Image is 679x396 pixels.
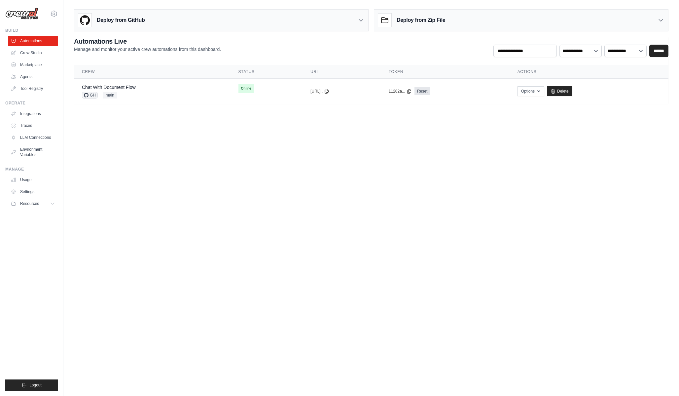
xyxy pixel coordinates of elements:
[5,379,58,391] button: Logout
[78,14,91,27] img: GitHub Logo
[5,167,58,172] div: Manage
[8,83,58,94] a: Tool Registry
[8,186,58,197] a: Settings
[29,382,42,388] span: Logout
[303,65,381,79] th: URL
[518,86,544,96] button: Options
[74,37,221,46] h2: Automations Live
[231,65,303,79] th: Status
[97,16,145,24] h3: Deploy from GitHub
[547,86,572,96] a: Delete
[5,28,58,33] div: Build
[414,87,430,95] a: Reset
[5,8,38,20] img: Logo
[8,198,58,209] button: Resources
[389,89,412,94] button: 11282a...
[397,16,445,24] h3: Deploy from Zip File
[5,100,58,106] div: Operate
[8,59,58,70] a: Marketplace
[8,175,58,185] a: Usage
[8,71,58,82] a: Agents
[8,108,58,119] a: Integrations
[20,201,39,206] span: Resources
[8,36,58,46] a: Automations
[8,120,58,131] a: Traces
[8,132,58,143] a: LLM Connections
[103,92,117,99] span: main
[8,144,58,160] a: Environment Variables
[238,84,254,93] span: Online
[82,85,136,90] a: Chat With Document Flow
[510,65,668,79] th: Actions
[8,48,58,58] a: Crew Studio
[381,65,510,79] th: Token
[74,65,231,79] th: Crew
[82,92,98,99] span: GH
[74,46,221,53] p: Manage and monitor your active crew automations from this dashboard.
